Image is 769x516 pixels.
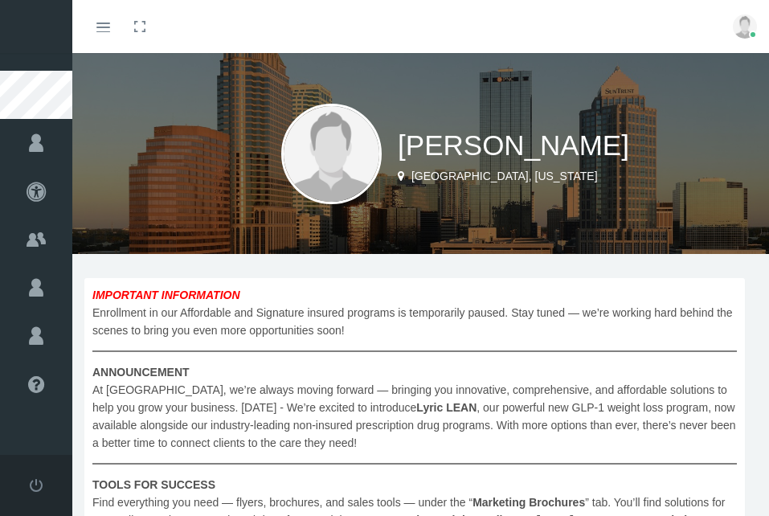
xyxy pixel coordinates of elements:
b: Marketing Brochures [472,496,585,509]
b: Lyric LEAN [416,401,477,414]
b: IMPORTANT INFORMATION [92,289,240,301]
span: [PERSON_NAME] [398,129,629,161]
b: ANNOUNCEMENT [92,366,190,379]
img: user-placeholder.jpg [733,14,757,39]
img: user-placeholder.jpg [281,104,382,204]
b: TOOLS FOR SUCCESS [92,478,215,491]
span: [GEOGRAPHIC_DATA], [US_STATE] [411,170,598,182]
